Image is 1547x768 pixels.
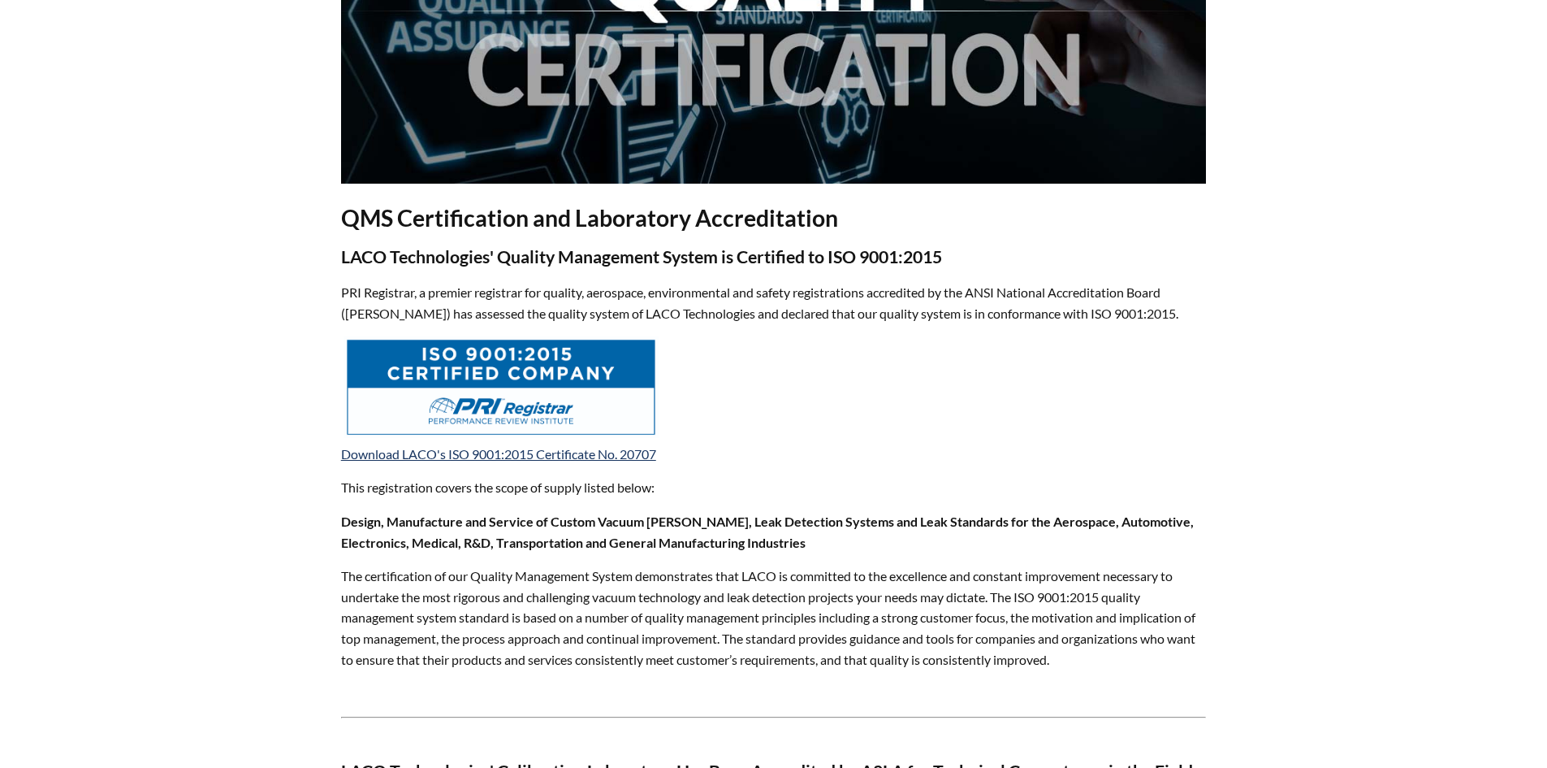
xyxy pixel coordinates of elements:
p: The certification of our Quality Management System demonstrates that LACO is committed to the exc... [341,566,1207,670]
p: PRI Registrar, a premier registrar for quality, aerospace, environmental and safety registrations... [341,282,1207,323]
h2: QMS Certification and Laboratory Accreditation [341,203,1207,233]
p: This registration covers the scope of supply listed below: [341,477,1207,498]
img: PRI_Programs_Registrar_Certified_ISO9001_4c.jpg [344,336,659,438]
a: Download LACO's ISO 9001:2015 Certificate No. 20707 [341,446,656,462]
h3: LACO Technologies' Quality Management System is Certified to ISO 9001:2015 [341,246,1207,269]
strong: Design, Manufacture and Service of Custom Vacuum [PERSON_NAME], Leak Detection Systems and Leak S... [341,514,1194,550]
